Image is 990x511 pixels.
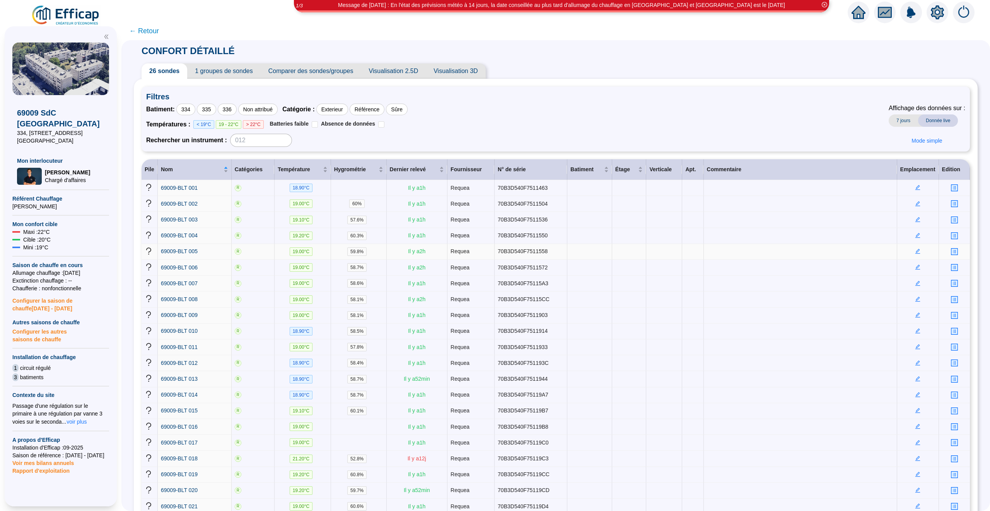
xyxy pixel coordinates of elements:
[347,455,367,463] span: 52.8 %
[347,343,367,351] span: 57.8 %
[334,165,377,174] span: Hygrométrie
[161,502,198,511] a: 69009-BLT 021
[145,438,153,446] span: question
[915,440,920,445] span: edit
[900,2,922,23] img: alerts
[951,200,958,208] span: profile
[235,185,241,191] span: R
[915,264,920,270] span: edit
[408,280,425,286] span: Il y a 1 h
[447,228,495,244] td: Requea
[951,184,958,192] span: profile
[290,279,313,288] span: 19.00 °C
[498,185,548,191] span: 70B3D540F7511463
[161,312,198,318] span: 69009-BLT 009
[570,165,603,174] span: Batiment
[290,263,313,272] span: 19.00 °C
[145,454,153,462] span: question
[20,373,44,381] span: batiments
[447,212,495,228] td: Requea
[134,46,242,56] span: CONFORT DÉTAILLÉ
[145,295,153,303] span: question
[12,292,109,312] span: Configurer la saison de chauffe [DATE] - [DATE]
[161,296,198,302] span: 69009-BLT 008
[161,280,198,286] span: 69009-BLT 007
[12,467,109,475] span: Rapport d'exploitation
[282,105,315,114] span: Catégorie :
[145,327,153,335] span: question
[45,169,90,176] span: [PERSON_NAME]
[498,392,548,398] span: 70B3D540F75119A7
[23,236,51,244] span: Cible : 20 °C
[12,261,109,269] span: Saison de chauffe en cours
[161,375,198,383] a: 69009-BLT 013
[498,232,548,238] span: 70B3D540F7511550
[145,247,153,255] span: question
[161,423,198,431] a: 69009-BLT 016
[278,165,321,174] span: Température
[498,248,548,254] span: 70B3D540F7511558
[145,183,153,191] span: question
[915,249,920,254] span: edit
[161,311,198,319] a: 69009-BLT 009
[347,470,367,479] span: 60.8 %
[290,216,313,224] span: 19.10 °C
[17,129,104,145] span: 334, [STREET_ADDRESS] [GEOGRAPHIC_DATA]
[408,296,425,302] span: Il y a 2 h
[145,263,153,271] span: question
[197,104,216,115] div: 335
[426,63,485,79] span: Visualisation 3D
[347,295,367,304] span: 58.1 %
[447,419,495,435] td: Requea
[235,360,241,366] span: R
[145,422,153,430] span: question
[646,159,682,180] th: Verticale
[498,296,550,302] span: 70B3D540F75115CC
[161,376,198,382] span: 69009-BLT 013
[23,228,50,236] span: Maxi : 22 °C
[296,3,303,9] i: 1 / 3
[161,232,198,240] a: 69009-BLT 004
[161,439,198,446] span: 69009-BLT 017
[915,296,920,302] span: edit
[408,439,425,446] span: Il y a 1 h
[235,344,241,351] span: R
[243,120,263,129] span: > 22°C
[235,392,241,398] span: R
[498,424,548,430] span: 70B3D540F75119B8
[408,232,425,238] span: Il y a 1 h
[161,232,198,238] span: 69009-BLT 004
[951,423,958,431] span: profile
[145,470,153,478] span: question
[290,359,313,367] span: 18.90 °C
[290,407,313,415] span: 19.10 °C
[216,120,242,129] span: 19 - 22°C
[20,364,51,372] span: circuit régulé
[408,455,426,462] span: Il y a 12 j
[915,360,920,366] span: edit
[615,165,637,174] span: Étage
[408,360,425,366] span: Il y a 1 h
[161,407,198,414] span: 69009-BLT 015
[12,319,109,326] span: Autres saisons de chauffe
[915,456,920,461] span: edit
[347,216,367,224] span: 57.6 %
[193,120,214,129] span: < 19°C
[951,279,958,287] span: profile
[447,467,495,483] td: Requea
[17,107,104,129] span: 69009 SdC [GEOGRAPHIC_DATA]
[447,244,495,260] td: Requea
[290,184,313,192] span: 18.90 °C
[145,279,153,287] span: question
[161,487,198,493] span: 69009-BLT 020
[161,424,198,430] span: 69009-BLT 016
[161,503,198,509] span: 69009-BLT 021
[331,159,387,180] th: Hygrométrie
[408,407,425,414] span: Il y a 1 h
[498,312,548,318] span: 70B3D540F7511903
[238,104,278,115] div: Non attribué
[290,199,313,208] span: 19.00 °C
[852,5,865,19] span: home
[349,199,365,208] span: 60 %
[951,359,958,367] span: profile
